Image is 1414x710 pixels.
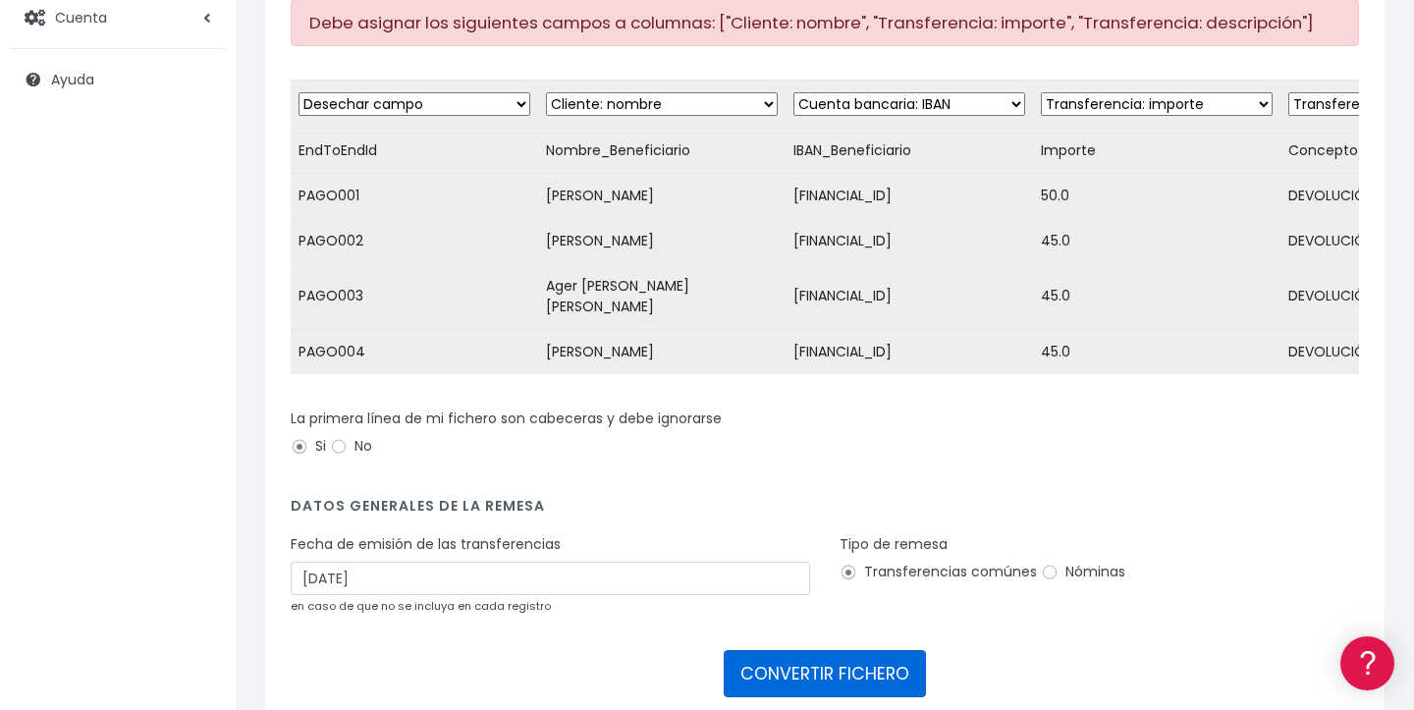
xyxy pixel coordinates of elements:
td: [PERSON_NAME] [538,173,786,218]
a: Información general [20,167,373,197]
td: PAGO004 [291,329,538,374]
td: [FINANCIAL_ID] [786,218,1033,263]
td: PAGO003 [291,263,538,329]
span: Ayuda [51,70,94,89]
a: General [20,421,373,452]
label: La primera línea de mi fichero son cabeceras y debe ignorarse [291,409,722,429]
td: 45.0 [1033,218,1280,263]
td: Nombre_Beneficiario [538,128,786,173]
td: 45.0 [1033,329,1280,374]
td: [PERSON_NAME] [538,329,786,374]
div: Facturación [20,390,373,409]
a: Formatos [20,248,373,279]
label: Fecha de emisión de las transferencias [291,534,561,555]
td: [FINANCIAL_ID] [786,329,1033,374]
td: PAGO001 [291,173,538,218]
span: Cuenta [55,7,107,27]
small: en caso de que no se incluya en cada registro [291,598,551,614]
a: Ayuda [10,59,226,100]
td: PAGO002 [291,218,538,263]
td: [PERSON_NAME] [538,218,786,263]
td: Importe [1033,128,1280,173]
button: CONVERTIR FICHERO [724,650,926,697]
td: [FINANCIAL_ID] [786,263,1033,329]
h4: Datos generales de la remesa [291,498,1359,524]
div: Convertir ficheros [20,217,373,236]
a: POWERED BY ENCHANT [270,566,378,584]
td: [FINANCIAL_ID] [786,173,1033,218]
td: 50.0 [1033,173,1280,218]
label: Transferencias comúnes [840,562,1037,582]
td: IBAN_Beneficiario [786,128,1033,173]
label: Tipo de remesa [840,534,948,555]
button: Contáctanos [20,525,373,560]
label: Si [291,436,326,457]
label: Nóminas [1041,562,1125,582]
a: Videotutoriales [20,309,373,340]
div: Información general [20,137,373,155]
td: EndToEndId [291,128,538,173]
td: Ager [PERSON_NAME] [PERSON_NAME] [538,263,786,329]
div: Programadores [20,471,373,490]
a: Perfiles de empresas [20,340,373,370]
a: Problemas habituales [20,279,373,309]
a: API [20,502,373,532]
td: 45.0 [1033,263,1280,329]
label: No [330,436,372,457]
